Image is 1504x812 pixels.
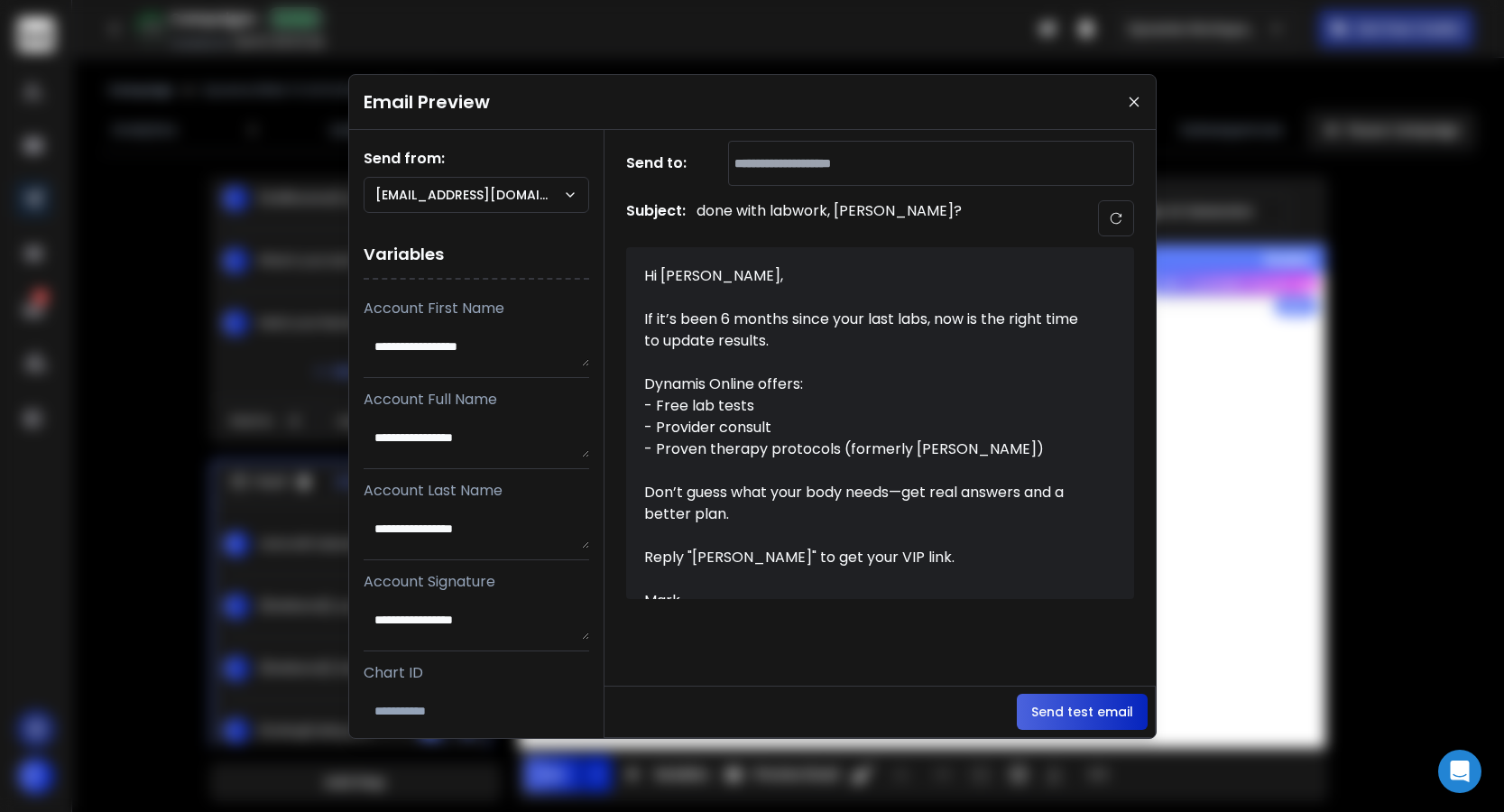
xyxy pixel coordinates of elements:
[364,298,589,319] p: Account First Name
[364,480,589,502] p: Account Last Name
[644,265,1095,581] div: Hi [PERSON_NAME], If it’s been 6 months since your last labs, now is the right time to update res...
[1017,694,1148,730] button: Send test email
[626,200,686,236] h1: Subject:
[364,389,589,411] p: Account Full Name
[364,571,589,593] p: Account Signature
[626,152,698,174] h1: Send to:
[375,186,563,204] p: [EMAIL_ADDRESS][DOMAIN_NAME]
[697,200,962,236] p: done with labwork, [PERSON_NAME]?
[1438,750,1481,793] div: Open Intercom Messenger
[364,89,490,115] h1: Email Preview
[364,662,589,684] p: Chart ID
[364,231,589,280] h1: Variables
[364,148,589,170] h1: Send from:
